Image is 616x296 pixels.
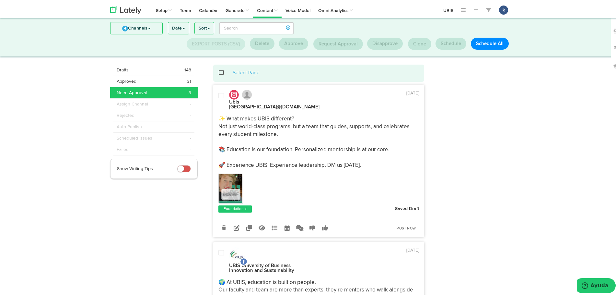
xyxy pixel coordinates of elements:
[117,99,148,106] span: Assign Channel
[413,40,426,45] span: Clone
[187,77,191,83] span: 31
[313,36,363,48] button: Request Approval
[406,246,419,251] time: [DATE]
[168,21,189,32] a: Date
[393,222,419,231] a: Post Now
[408,36,431,48] button: Clone
[367,36,403,48] button: Disapprove
[229,262,294,271] strong: UBIS University of Business Innovation and Sustainability
[436,36,466,48] button: Schedule
[240,256,248,264] img: facebook.svg
[279,36,308,48] button: Approve
[277,103,320,108] span: @[DOMAIN_NAME]
[406,89,419,94] time: [DATE]
[471,36,509,48] button: Schedule All
[229,98,320,108] strong: Ubis [GEOGRAPHIC_DATA]
[122,24,128,30] span: 4
[190,99,191,106] span: -
[242,88,252,98] img: avatar_blank.jpg
[219,20,294,33] input: Search
[218,114,419,168] p: ✨ What makes UBIS different? Not just world-class programs, but a team that guides, supports, and...
[319,40,358,45] span: Request Approval
[190,133,191,140] span: -
[117,165,153,169] span: Show Writing Tips
[110,21,162,32] a: 4Channels
[117,77,136,83] span: Approved
[117,111,134,117] span: Rejected
[577,277,616,293] iframe: Abre un widget desde donde se puede obtener más información
[110,4,141,13] img: logo_lately_bg_light.svg
[195,21,214,32] a: Sort
[190,145,191,151] span: -
[250,36,274,48] button: Delete
[184,65,191,72] span: 148
[229,245,245,262] img: picture
[117,145,129,151] span: Failed
[190,122,191,129] span: -
[229,88,239,98] img: instagram.svg
[222,204,248,211] a: Foundational
[499,4,508,13] button: k
[117,133,152,140] span: Scheduled Issues
[117,88,147,94] span: Need Approval
[117,65,129,72] span: Drafts
[117,122,142,129] span: Auto Publish
[219,172,243,201] img: eJXYCHvqSCJSEbVlXGgo
[395,205,419,209] strong: Saved Draft
[233,69,260,74] a: Select Page
[187,37,245,48] button: Export Posts (CSV)
[189,88,191,94] span: 3
[190,111,191,117] span: -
